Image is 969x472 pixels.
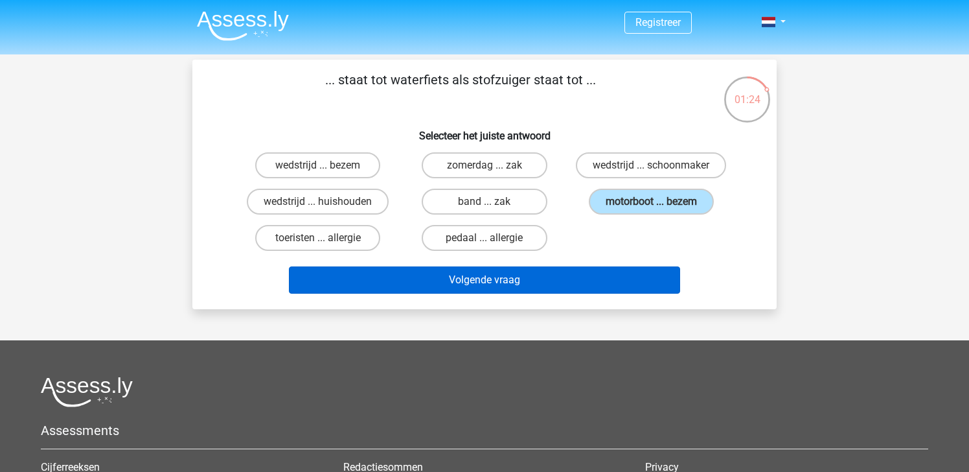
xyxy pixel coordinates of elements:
[589,189,714,215] label: motorboot ... bezem
[41,377,133,407] img: Assessly logo
[422,189,547,215] label: band ... zak
[635,16,681,29] a: Registreer
[576,152,726,178] label: wedstrijd ... schoonmaker
[422,152,547,178] label: zomerdag ... zak
[213,70,707,109] p: ... staat tot waterfiets als stofzuiger staat tot ...
[289,266,681,294] button: Volgende vraag
[422,225,547,251] label: pedaal ... allergie
[41,423,928,438] h5: Assessments
[247,189,389,215] label: wedstrijd ... huishouden
[213,119,756,142] h6: Selecteer het juiste antwoord
[255,225,380,251] label: toeristen ... allergie
[255,152,380,178] label: wedstrijd ... bezem
[723,75,771,108] div: 01:24
[197,10,289,41] img: Assessly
